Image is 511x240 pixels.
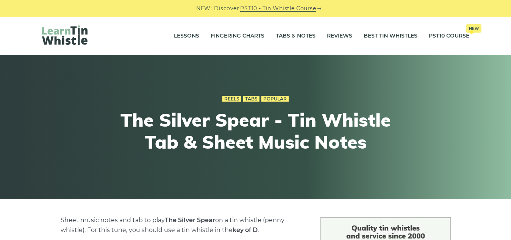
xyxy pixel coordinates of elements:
[165,216,215,224] strong: The Silver Spear
[243,96,259,102] a: Tabs
[466,24,481,33] span: New
[222,96,241,102] a: Reels
[61,215,302,235] p: Sheet music notes and tab to play on a tin whistle (penny whistle). For this tune, you should use...
[276,27,316,45] a: Tabs & Notes
[261,96,289,102] a: Popular
[116,109,395,153] h1: The Silver Spear - Tin Whistle Tab & Sheet Music Notes
[42,25,88,45] img: LearnTinWhistle.com
[364,27,417,45] a: Best Tin Whistles
[233,226,258,234] strong: key of D
[327,27,352,45] a: Reviews
[174,27,199,45] a: Lessons
[211,27,264,45] a: Fingering Charts
[429,27,469,45] a: PST10 CourseNew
